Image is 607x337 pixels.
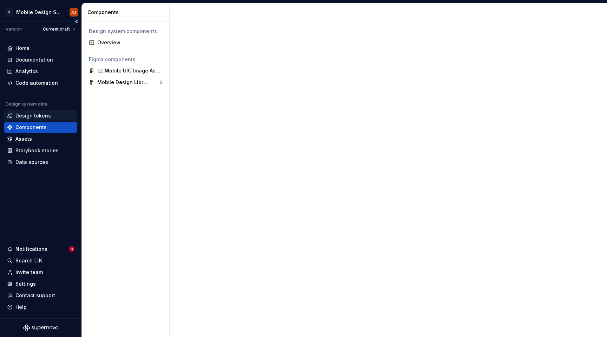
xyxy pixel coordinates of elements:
svg: Supernova Logo [23,324,58,331]
div: Settings [15,280,36,287]
div: Notifications [15,246,47,253]
button: Notifications1 [4,243,77,255]
button: Collapse sidebar [72,17,81,26]
span: Current draft [43,26,70,32]
a: Invite team [4,267,77,278]
button: Contact support [4,290,77,301]
div: Invite team [15,269,43,276]
div: S [5,8,13,17]
div: Mobile Design System [16,9,61,16]
div: Components [15,124,47,131]
div: Data sources [15,159,48,166]
button: Help [4,301,77,313]
a: Storybook stories [4,145,77,156]
a: Data sources [4,157,77,168]
div: Components [87,9,167,16]
a: 📖 Mobile UIG Image Assets [86,65,165,76]
button: Search ⌘K [4,255,77,266]
div: Overview [97,39,162,46]
div: 0 [159,80,162,85]
div: Documentation [15,56,53,63]
a: Code automation [4,77,77,89]
a: Overview [86,37,165,48]
div: Code automation [15,80,58,87]
button: Current draft [40,24,79,34]
div: Design tokens [15,112,51,119]
div: Design system data [6,101,47,107]
a: Analytics [4,66,77,77]
a: Documentation [4,54,77,65]
div: 📖 Mobile UIG Image Assets [97,67,162,74]
div: Figma components [89,56,162,63]
a: Home [4,43,77,54]
span: 1 [69,246,74,252]
div: Help [15,304,27,311]
div: Version [6,26,22,32]
button: SMobile Design SystemAJ [1,5,80,20]
a: Mobile Design Library0 [86,77,165,88]
div: Assets [15,135,32,142]
div: Search ⌘K [15,257,42,264]
a: Design tokens [4,110,77,121]
div: Design system components [89,28,162,35]
div: Analytics [15,68,38,75]
a: Components [4,122,77,133]
div: Home [15,45,30,52]
a: Assets [4,133,77,145]
a: Settings [4,278,77,290]
div: Storybook stories [15,147,59,154]
div: AJ [71,9,76,15]
div: Mobile Design Library [97,79,150,86]
div: Contact support [15,292,55,299]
